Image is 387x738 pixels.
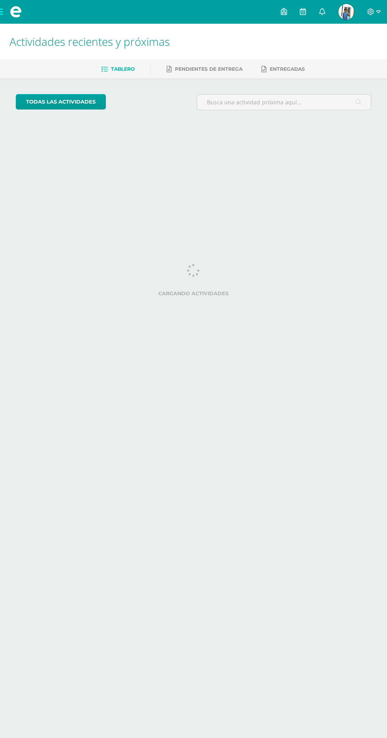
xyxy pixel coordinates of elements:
a: Tablero [101,63,135,75]
span: Tablero [111,66,135,72]
img: 20426d2c0cfd064fb9fc764ad5de45cf.png [338,4,354,20]
span: Entregadas [270,66,305,72]
a: Entregadas [261,63,305,75]
label: Cargando actividades [16,291,371,296]
input: Busca una actividad próxima aquí... [197,94,371,110]
span: Actividades recientes y próximas [9,34,170,49]
a: todas las Actividades [16,94,106,109]
span: Pendientes de entrega [175,66,242,72]
a: Pendientes de entrega [167,63,242,75]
